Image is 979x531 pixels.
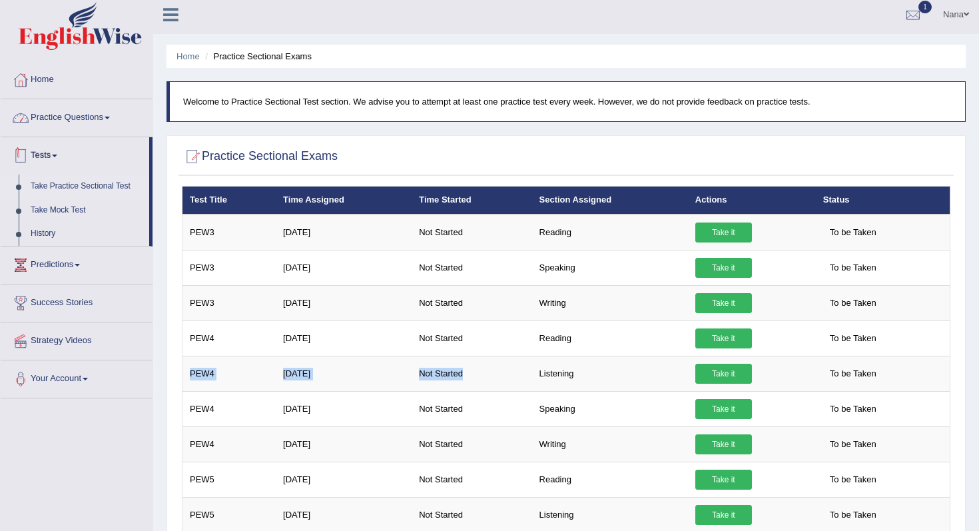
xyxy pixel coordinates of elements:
span: To be Taken [823,505,883,525]
a: Take it [695,293,752,313]
span: To be Taken [823,223,883,243]
span: To be Taken [823,399,883,419]
th: Status [816,187,950,215]
td: Not Started [412,391,531,426]
a: History [25,222,149,246]
a: Your Account [1,360,153,394]
td: [DATE] [276,356,412,391]
a: Take Mock Test [25,199,149,223]
a: Take it [695,470,752,490]
td: Reading [532,462,688,497]
td: PEW4 [182,320,276,356]
td: PEW4 [182,391,276,426]
a: Practice Questions [1,99,153,133]
td: Writing [532,426,688,462]
th: Section Assigned [532,187,688,215]
td: [DATE] [276,285,412,320]
span: To be Taken [823,293,883,313]
a: Home [176,51,200,61]
td: PEW3 [182,250,276,285]
td: [DATE] [276,462,412,497]
td: [DATE] [276,250,412,285]
span: To be Taken [823,470,883,490]
td: PEW4 [182,426,276,462]
td: [DATE] [276,215,412,251]
td: PEW5 [182,462,276,497]
th: Time Started [412,187,531,215]
a: Success Stories [1,284,153,318]
span: To be Taken [823,364,883,384]
td: Not Started [412,285,531,320]
a: Take it [695,434,752,454]
td: Not Started [412,215,531,251]
a: Take it [695,364,752,384]
a: Take Practice Sectional Test [25,175,149,199]
td: Not Started [412,356,531,391]
a: Take it [695,399,752,419]
td: PEW3 [182,215,276,251]
a: Take it [695,505,752,525]
a: Predictions [1,247,153,280]
span: To be Taken [823,328,883,348]
span: To be Taken [823,434,883,454]
li: Practice Sectional Exams [202,50,312,63]
td: Speaking [532,391,688,426]
h2: Practice Sectional Exams [182,147,338,167]
td: Not Started [412,320,531,356]
th: Actions [688,187,816,215]
p: Welcome to Practice Sectional Test section. We advise you to attempt at least one practice test e... [183,95,952,108]
a: Take it [695,328,752,348]
td: Reading [532,215,688,251]
td: Speaking [532,250,688,285]
td: Writing [532,285,688,320]
td: Not Started [412,426,531,462]
td: [DATE] [276,320,412,356]
th: Time Assigned [276,187,412,215]
a: Take it [695,223,752,243]
th: Test Title [182,187,276,215]
td: Listening [532,356,688,391]
a: Tests [1,137,149,171]
a: Take it [695,258,752,278]
td: Reading [532,320,688,356]
td: [DATE] [276,426,412,462]
td: [DATE] [276,391,412,426]
td: Not Started [412,462,531,497]
a: Strategy Videos [1,322,153,356]
a: Home [1,61,153,95]
span: To be Taken [823,258,883,278]
td: PEW3 [182,285,276,320]
td: PEW4 [182,356,276,391]
td: Not Started [412,250,531,285]
span: 1 [918,1,932,13]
